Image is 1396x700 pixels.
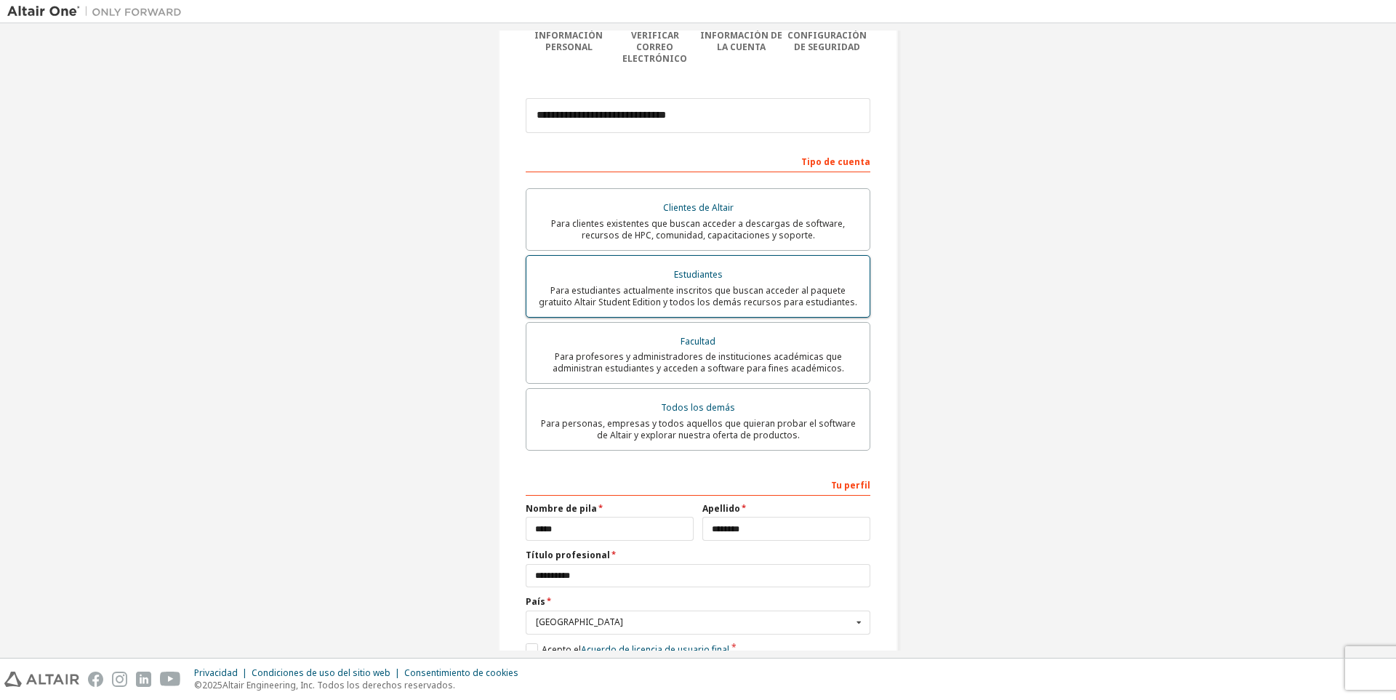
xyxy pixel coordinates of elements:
[539,284,857,308] font: Para estudiantes actualmente inscritos que buscan acceder al paquete gratuito Altair Student Edit...
[194,679,202,691] font: ©
[622,29,687,65] font: Verificar correo electrónico
[663,201,734,214] font: Clientes de Altair
[536,616,623,628] font: [GEOGRAPHIC_DATA]
[541,417,856,441] font: Para personas, empresas y todos aquellos que quieran probar el software de Altair y explorar nues...
[4,672,79,687] img: altair_logo.svg
[542,643,581,656] font: Acepto el
[702,502,740,515] font: Apellido
[526,549,610,561] font: Título profesional
[681,335,715,347] font: Facultad
[160,672,181,687] img: youtube.svg
[136,672,151,687] img: linkedin.svg
[534,29,603,53] font: Información personal
[661,401,735,414] font: Todos los demás
[222,679,455,691] font: Altair Engineering, Inc. Todos los derechos reservados.
[551,217,845,241] font: Para clientes existentes que buscan acceder a descargas de software, recursos de HPC, comunidad, ...
[581,643,729,656] font: Acuerdo de licencia de usuario final
[7,4,189,19] img: Altair Uno
[202,679,222,691] font: 2025
[526,595,545,608] font: País
[252,667,390,679] font: Condiciones de uso del sitio web
[674,268,723,281] font: Estudiantes
[831,479,870,491] font: Tu perfil
[700,29,782,53] font: Información de la cuenta
[526,502,597,515] font: Nombre de pila
[787,29,867,53] font: Configuración de seguridad
[553,350,844,374] font: Para profesores y administradores de instituciones académicas que administran estudiantes y acced...
[194,667,238,679] font: Privacidad
[801,156,870,168] font: Tipo de cuenta
[112,672,127,687] img: instagram.svg
[88,672,103,687] img: facebook.svg
[404,667,518,679] font: Consentimiento de cookies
